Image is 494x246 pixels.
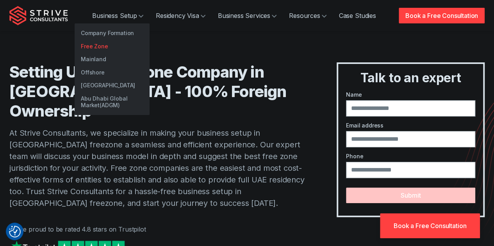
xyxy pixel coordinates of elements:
a: Business Setup [86,8,150,23]
label: Phone [346,152,475,160]
img: Revisit consent button [9,226,21,237]
label: Email address [346,121,475,129]
button: Submit [346,188,475,203]
a: Abu Dhabi Global Market(ADGM) [75,92,150,112]
a: Resources [283,8,333,23]
label: Name [346,90,475,99]
p: At Strive Consultants, we specialize in making your business setup in [GEOGRAPHIC_DATA] freezone ... [9,127,305,209]
p: We're proud to be rated 4.8 stars on Trustpilot [9,225,305,234]
h1: Setting Up a Free zone Company in [GEOGRAPHIC_DATA] - 100% Foreign Ownership [9,62,305,121]
a: Mainland [75,53,150,66]
a: Business Services [212,8,283,23]
a: Book a Free Consultation [380,213,480,238]
a: Company Formation [75,27,150,40]
a: Book a Free Consultation [399,8,485,23]
a: Offshore [75,66,150,79]
a: [GEOGRAPHIC_DATA] [75,79,150,92]
h3: Talk to an expert [341,70,480,86]
a: Residency Visa [150,8,212,23]
button: Consent Preferences [9,226,21,237]
a: Free Zone [75,40,150,53]
img: Strive Consultants [9,6,68,25]
a: Case Studies [333,8,382,23]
